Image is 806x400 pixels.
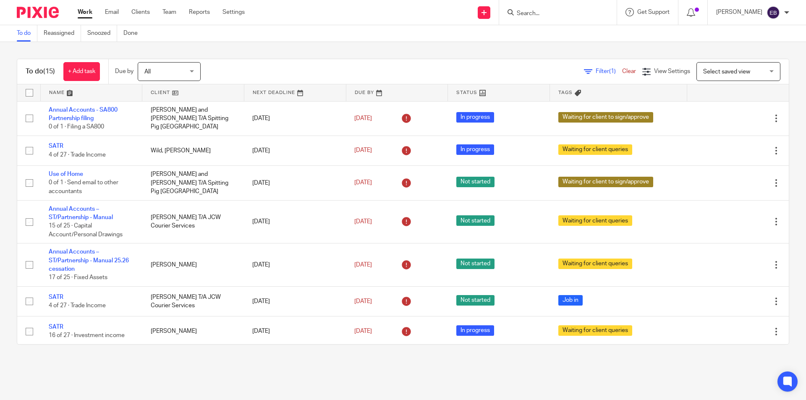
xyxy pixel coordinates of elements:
[222,8,245,16] a: Settings
[558,177,653,187] span: Waiting for client to sign/approve
[87,25,117,42] a: Snoozed
[49,206,113,220] a: Annual Accounts – ST/Partnership - Manual
[637,9,670,15] span: Get Support
[144,69,151,75] span: All
[17,25,37,42] a: To do
[49,171,83,177] a: Use of Home
[244,286,346,316] td: [DATE]
[142,286,244,316] td: [PERSON_NAME] T/A JCW Courier Services
[558,295,583,306] span: Job in
[49,180,118,195] span: 0 of 1 · Send email to other accountants
[244,166,346,200] td: [DATE]
[456,295,495,306] span: Not started
[244,101,346,136] td: [DATE]
[142,243,244,287] td: [PERSON_NAME]
[456,325,494,336] span: In progress
[142,316,244,346] td: [PERSON_NAME]
[456,112,494,123] span: In progress
[63,62,100,81] a: + Add task
[244,316,346,346] td: [DATE]
[516,10,591,18] input: Search
[703,69,750,75] span: Select saved view
[558,144,632,155] span: Waiting for client queries
[354,298,372,304] span: [DATE]
[558,112,653,123] span: Waiting for client to sign/approve
[354,328,372,334] span: [DATE]
[43,68,55,75] span: (15)
[162,8,176,16] a: Team
[49,324,63,330] a: SATR
[654,68,690,74] span: View Settings
[767,6,780,19] img: svg%3E
[558,325,632,336] span: Waiting for client queries
[558,90,573,95] span: Tags
[609,68,616,74] span: (1)
[596,68,622,74] span: Filter
[78,8,92,16] a: Work
[244,243,346,287] td: [DATE]
[49,294,63,300] a: SATR
[49,152,106,158] span: 4 of 27 · Trade Income
[115,67,133,76] p: Due by
[142,101,244,136] td: [PERSON_NAME] and [PERSON_NAME] T/A Spitting Pig [GEOGRAPHIC_DATA]
[105,8,119,16] a: Email
[456,215,495,226] span: Not started
[354,115,372,121] span: [DATE]
[49,249,129,272] a: Annual Accounts – ST/Partnership - Manual 25.26 cessation
[123,25,144,42] a: Done
[354,180,372,186] span: [DATE]
[49,124,104,130] span: 0 of 1 · Filing a SA800
[49,275,107,281] span: 17 of 25 · Fixed Assets
[49,143,63,149] a: SATR
[49,303,106,308] span: 4 of 27 · Trade Income
[558,259,632,269] span: Waiting for client queries
[142,136,244,165] td: Wild, [PERSON_NAME]
[142,166,244,200] td: [PERSON_NAME] and [PERSON_NAME] T/A Spitting Pig [GEOGRAPHIC_DATA]
[49,107,118,121] a: Annual Accounts - SA800 Partnership filing
[244,200,346,243] td: [DATE]
[456,259,495,269] span: Not started
[49,333,125,339] span: 16 of 27 · Investment income
[244,136,346,165] td: [DATE]
[189,8,210,16] a: Reports
[44,25,81,42] a: Reassigned
[622,68,636,74] a: Clear
[131,8,150,16] a: Clients
[142,200,244,243] td: [PERSON_NAME] T/A JCW Courier Services
[456,177,495,187] span: Not started
[354,148,372,154] span: [DATE]
[17,7,59,18] img: Pixie
[354,219,372,225] span: [DATE]
[26,67,55,76] h1: To do
[558,215,632,226] span: Waiting for client queries
[49,223,123,238] span: 15 of 25 · Capital Account/Personal Drawings
[354,262,372,268] span: [DATE]
[716,8,762,16] p: [PERSON_NAME]
[456,144,494,155] span: In progress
